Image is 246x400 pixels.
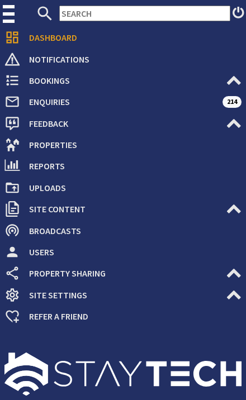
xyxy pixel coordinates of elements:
span: Reports [20,157,242,175]
a: Site Settings [4,286,242,304]
a: Dashboard [4,28,242,46]
span: 214 [223,96,242,107]
a: Uploads [4,179,242,197]
a: Properties [4,136,242,154]
span: Feedback [20,115,226,132]
input: SEARCH [59,6,230,21]
a: Site Content [4,200,242,218]
span: Property Sharing [20,264,226,282]
a: Broadcasts [4,222,242,240]
a: Bookings [4,72,242,89]
span: Enquiries [20,93,223,111]
span: Uploads [20,179,242,197]
span: Users [20,243,242,261]
a: Users [4,243,242,261]
a: Refer a Friend [4,307,242,325]
span: Properties [20,136,242,154]
span: Notifications [20,50,242,68]
span: Site Settings [20,286,226,304]
img: staytech_l_w-4e588a39d9fa60e82540d7cfac8cfe4b7147e857d3e8dbdfbd41c59d52db0ec4.svg [4,353,242,396]
span: Site Content [20,200,226,218]
a: Enquiries 214 [4,93,242,111]
span: Bookings [20,72,226,89]
span: Broadcasts [20,222,242,240]
a: Reports [4,157,242,175]
a: Property Sharing [4,264,242,282]
a: Notifications [4,50,242,68]
span: Refer a Friend [20,307,242,325]
a: Feedback [4,115,242,132]
span: Dashboard [20,28,242,46]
